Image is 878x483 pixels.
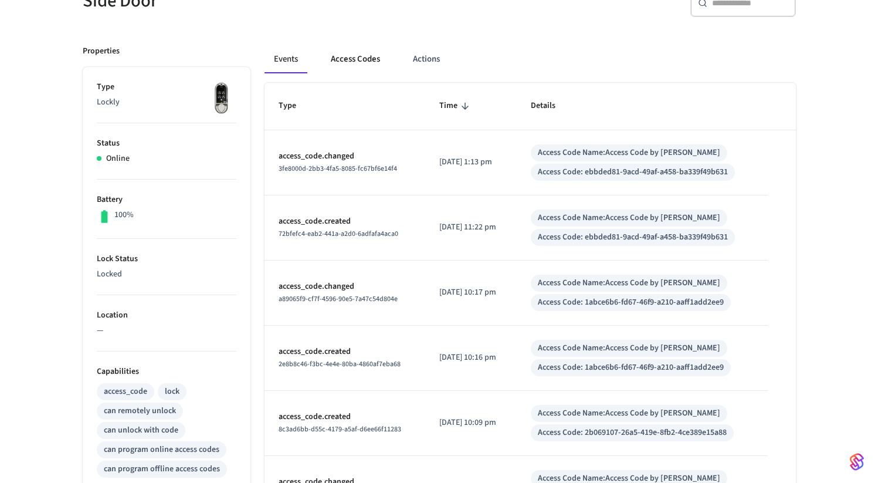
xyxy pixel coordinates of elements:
[104,424,178,437] div: can unlock with code
[439,286,502,299] p: [DATE] 10:17 pm
[538,166,728,178] div: Access Code: ebbded81-9acd-49af-a458-ba339f49b631
[439,156,502,168] p: [DATE] 1:13 pm
[165,386,179,398] div: lock
[279,359,401,369] span: 2e8b8c46-f3bc-4e4e-80ba-4860af7eba68
[279,229,398,239] span: 72bfefc4-eab2-441a-a2d0-6adfafa4aca0
[279,346,412,358] p: access_code.created
[114,209,134,221] p: 100%
[538,427,727,439] div: Access Code: 2b069107-26a5-419e-8fb2-4ce389e15a88
[265,45,796,73] div: ant example
[538,342,720,354] div: Access Code Name: Access Code by [PERSON_NAME]
[97,137,236,150] p: Status
[279,150,412,163] p: access_code.changed
[279,164,397,174] span: 3fe8000d-2bb3-4fa5-8085-fc67bf6e14f4
[97,253,236,265] p: Lock Status
[97,325,236,337] p: —
[97,366,236,378] p: Capabilities
[97,194,236,206] p: Battery
[439,352,502,364] p: [DATE] 10:16 pm
[97,96,236,109] p: Lockly
[97,268,236,281] p: Locked
[538,231,728,244] div: Access Code: ebbded81-9acd-49af-a458-ba339f49b631
[104,444,219,456] div: can program online access codes
[83,45,120,58] p: Properties
[404,45,449,73] button: Actions
[439,221,502,234] p: [DATE] 11:22 pm
[279,97,311,115] span: Type
[538,362,724,374] div: Access Code: 1abce6b6-fd67-46f9-a210-aaff1add2ee9
[279,411,412,423] p: access_code.created
[106,153,130,165] p: Online
[439,417,502,429] p: [DATE] 10:09 pm
[538,147,720,159] div: Access Code Name: Access Code by [PERSON_NAME]
[439,97,473,115] span: Time
[104,463,220,475] div: can program offline access codes
[207,81,236,116] img: Lockly Vision Lock, Front
[265,45,307,73] button: Events
[538,407,720,420] div: Access Code Name: Access Code by [PERSON_NAME]
[850,452,864,471] img: SeamLogoGradient.69752ec5.svg
[104,405,176,417] div: can remotely unlock
[279,294,398,304] span: a89065f9-cf7f-4596-90e5-7a47c54d804e
[538,296,724,309] div: Access Code: 1abce6b6-fd67-46f9-a210-aaff1add2ee9
[321,45,389,73] button: Access Codes
[104,386,147,398] div: access_code
[97,309,236,322] p: Location
[538,277,720,289] div: Access Code Name: Access Code by [PERSON_NAME]
[97,81,236,93] p: Type
[279,424,401,434] span: 8c3ad6bb-d55c-4179-a5af-d6ee66f11283
[538,212,720,224] div: Access Code Name: Access Code by [PERSON_NAME]
[531,97,571,115] span: Details
[279,215,412,228] p: access_code.created
[279,281,412,293] p: access_code.changed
